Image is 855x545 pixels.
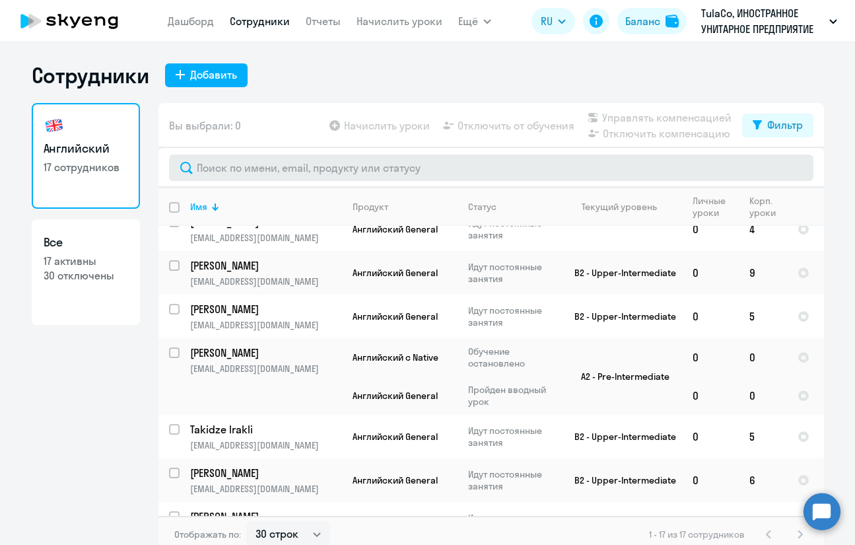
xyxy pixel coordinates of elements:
div: Текущий уровень [582,201,657,213]
a: Отчеты [306,15,341,28]
p: [PERSON_NAME] [190,302,339,316]
a: Сотрудники [230,15,290,28]
td: 0 [682,377,739,415]
div: Статус [468,201,496,213]
p: Пройден вводный урок [468,384,559,408]
div: Фильтр [767,117,803,133]
p: TulaCo, ИНОСТРАННОЕ УНИТАРНОЕ ПРЕДПРИЯТИЕ ТУЛА КОНСАЛТИНГ [701,5,824,37]
p: [EMAIL_ADDRESS][DOMAIN_NAME] [190,275,341,287]
a: Английский17 сотрудников [32,103,140,209]
button: RU [531,8,575,34]
span: Английский General [353,431,438,443]
button: Добавить [165,63,248,87]
td: 0 [682,458,739,502]
button: Балансbalance [617,8,687,34]
span: Отображать по: [174,528,241,540]
a: [PERSON_NAME] [190,509,341,524]
p: 17 активны [44,254,128,268]
div: Имя [190,201,207,213]
div: Баланс [625,13,660,29]
p: [EMAIL_ADDRESS][DOMAIN_NAME] [190,319,341,331]
p: [EMAIL_ADDRESS][DOMAIN_NAME] [190,232,341,244]
td: B2 - Upper-Intermediate [559,415,682,458]
p: [PERSON_NAME] [190,345,339,360]
span: Английский General [353,474,438,486]
a: Дашборд [168,15,214,28]
td: B2 - Upper-Intermediate [559,251,682,295]
a: Начислить уроки [357,15,442,28]
a: [PERSON_NAME] [190,302,341,316]
td: B2 - Upper-Intermediate [559,458,682,502]
td: 5 [739,295,787,338]
button: Ещё [458,8,491,34]
p: Takidze Irakli [190,422,339,437]
img: english [44,115,65,136]
p: [PERSON_NAME] [190,509,339,524]
p: [PERSON_NAME] [190,258,339,273]
td: 9 [739,251,787,295]
td: 0 [739,338,787,377]
div: Добавить [190,67,237,83]
span: Английский с Native [353,351,438,363]
a: [PERSON_NAME] [190,345,341,360]
button: TulaCo, ИНОСТРАННОЕ УНИТАРНОЕ ПРЕДПРИЯТИЕ ТУЛА КОНСАЛТИНГ [695,5,844,37]
button: Фильтр [742,114,813,137]
div: Корп. уроки [749,195,786,219]
div: Имя [190,201,341,213]
span: RU [541,13,553,29]
span: Английский General [353,223,438,235]
td: A2 - Pre-Intermediate [559,338,682,415]
td: 0 [682,295,739,338]
td: 6 [739,458,787,502]
td: 5 [739,415,787,458]
h1: Сотрудники [32,62,149,89]
input: Поиск по имени, email, продукту или статусу [169,155,813,181]
td: 0 [682,207,739,251]
h3: Все [44,234,128,251]
td: 0 [682,415,739,458]
td: B2 - Upper-Intermediate [559,295,682,338]
p: [EMAIL_ADDRESS][DOMAIN_NAME] [190,363,341,375]
p: Идут постоянные занятия [468,305,559,328]
h3: Английский [44,140,128,157]
a: [PERSON_NAME] [190,258,341,273]
p: 17 сотрудников [44,160,128,174]
p: Идут постоянные занятия [468,217,559,241]
td: 4 [739,207,787,251]
a: [PERSON_NAME] [190,466,341,480]
span: Английский General [353,267,438,279]
a: Takidze Irakli [190,422,341,437]
p: Идут постоянные занятия [468,261,559,285]
span: Английский General [353,390,438,402]
p: Идут постоянные занятия [468,468,559,492]
p: Обучение остановлено [468,345,559,369]
p: [PERSON_NAME] [190,466,339,480]
p: [EMAIL_ADDRESS][DOMAIN_NAME] [190,439,341,451]
p: Идут постоянные занятия [468,512,559,536]
span: 1 - 17 из 17 сотрудников [649,528,745,540]
td: 0 [739,377,787,415]
a: Все17 активны30 отключены [32,219,140,325]
td: 0 [682,338,739,377]
div: Текущий уровень [570,201,681,213]
span: Ещё [458,13,478,29]
div: Личные уроки [693,195,738,219]
img: balance [666,15,679,28]
span: Английский General [353,310,438,322]
td: 0 [682,251,739,295]
p: Идут постоянные занятия [468,425,559,449]
p: 30 отключены [44,268,128,283]
p: [EMAIL_ADDRESS][DOMAIN_NAME] [190,483,341,495]
div: Продукт [353,201,388,213]
span: Вы выбрали: 0 [169,118,241,133]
